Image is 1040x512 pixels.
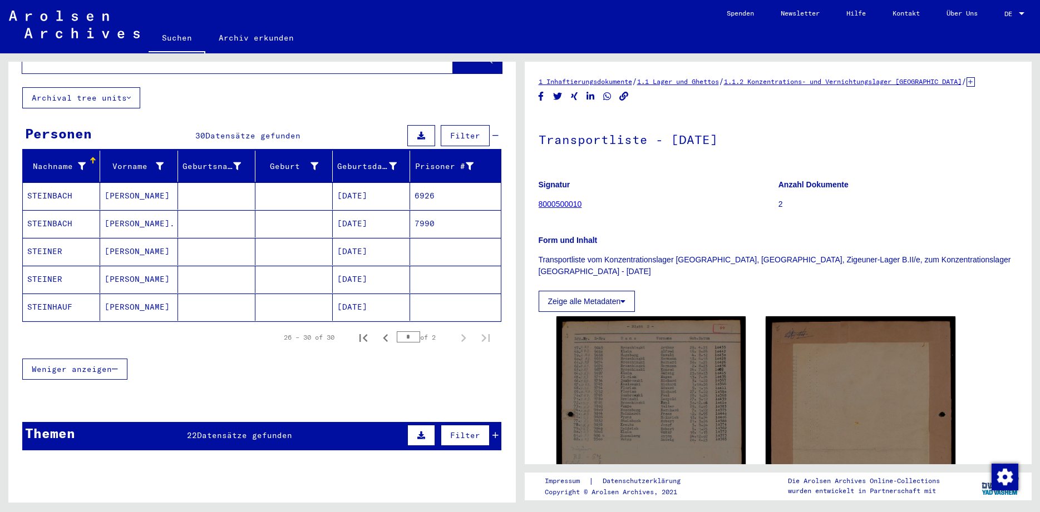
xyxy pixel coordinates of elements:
[637,77,719,86] a: 1.1 Lager und Ghettos
[602,90,613,103] button: Share on WhatsApp
[195,131,205,141] span: 30
[205,131,300,141] span: Datensätze gefunden
[569,90,580,103] button: Share on Xing
[23,210,100,237] mat-cell: STEINBACH
[260,157,332,175] div: Geburt‏
[539,114,1018,163] h1: Transportliste - [DATE]
[32,364,112,374] span: Weniger anzeigen
[410,182,500,210] mat-cell: 6926
[539,236,598,245] b: Form und Inhalt
[333,182,410,210] mat-cell: [DATE]
[788,476,940,486] p: Die Arolsen Archives Online-Collections
[1004,10,1017,18] span: DE
[23,294,100,321] mat-cell: STEINHAUF
[992,464,1018,490] img: Zustimmung ändern
[100,238,178,265] mat-cell: [PERSON_NAME]
[333,210,410,237] mat-cell: [DATE]
[337,157,411,175] div: Geburtsdatum
[187,430,197,440] span: 22
[441,425,490,446] button: Filter
[105,157,177,175] div: Vorname
[618,90,630,103] button: Copy link
[410,210,500,237] mat-cell: 7990
[333,151,410,182] mat-header-cell: Geburtsdatum
[415,161,473,172] div: Prisoner #
[778,198,1018,210] p: 2
[441,125,490,146] button: Filter
[197,430,292,440] span: Datensätze gefunden
[149,24,205,53] a: Suchen
[205,24,307,51] a: Archiv erkunden
[100,210,178,237] mat-cell: [PERSON_NAME].
[585,90,597,103] button: Share on LinkedIn
[539,254,1018,277] p: Transportliste vom Konzentrationslager [GEOGRAPHIC_DATA], [GEOGRAPHIC_DATA], Zigeuner-Lager B.II/...
[337,161,397,172] div: Geburtsdatum
[991,463,1018,490] div: Zustimmung ändern
[333,238,410,265] mat-cell: [DATE]
[260,161,318,172] div: Geburt‏
[183,157,255,175] div: Geburtsname
[25,423,75,443] div: Themen
[100,294,178,321] mat-cell: [PERSON_NAME]
[100,151,178,182] mat-header-cell: Vorname
[552,90,564,103] button: Share on Twitter
[452,326,475,349] button: Next page
[333,266,410,293] mat-cell: [DATE]
[410,151,500,182] mat-header-cell: Prisoner #
[415,157,487,175] div: Prisoner #
[719,76,724,86] span: /
[545,475,589,487] a: Impressum
[22,87,140,108] button: Archival tree units
[100,182,178,210] mat-cell: [PERSON_NAME]
[183,161,241,172] div: Geburtsname
[397,332,452,342] div: of 2
[333,294,410,321] mat-cell: [DATE]
[594,475,694,487] a: Datenschutzerklärung
[539,77,632,86] a: 1 Inhaftierungsdokumente
[23,266,100,293] mat-cell: STEINER
[539,180,570,189] b: Signatur
[27,157,100,175] div: Nachname
[105,161,163,172] div: Vorname
[450,131,480,141] span: Filter
[724,77,962,86] a: 1.1.2 Konzentrations- und Vernichtungslager [GEOGRAPHIC_DATA]
[23,151,100,182] mat-header-cell: Nachname
[255,151,333,182] mat-header-cell: Geburt‏
[100,266,178,293] mat-cell: [PERSON_NAME]
[352,326,374,349] button: First page
[475,326,497,349] button: Last page
[450,430,480,440] span: Filter
[25,123,92,143] div: Personen
[962,76,967,86] span: /
[22,359,127,380] button: Weniger anzeigen
[284,332,334,342] div: 26 – 30 of 30
[9,11,140,38] img: Arolsen_neg.svg
[374,326,397,349] button: Previous page
[979,472,1021,500] img: yv_logo.png
[545,475,694,487] div: |
[788,486,940,496] p: wurden entwickelt in Partnerschaft mit
[632,76,637,86] span: /
[535,90,547,103] button: Share on Facebook
[23,182,100,210] mat-cell: STEINBACH
[545,487,694,497] p: Copyright © Arolsen Archives, 2021
[27,161,86,172] div: Nachname
[539,200,582,208] a: 8000500010
[23,238,100,265] mat-cell: STEINER
[778,180,849,189] b: Anzahl Dokumente
[539,291,635,312] button: Zeige alle Metadaten
[178,151,255,182] mat-header-cell: Geburtsname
